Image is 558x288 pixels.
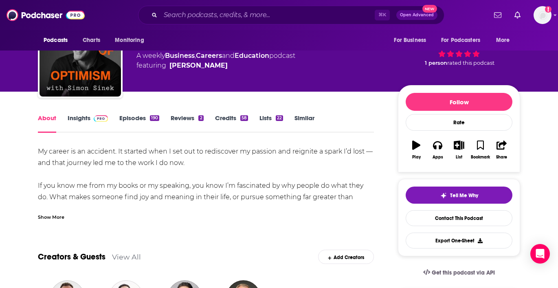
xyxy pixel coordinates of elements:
img: tell me why sparkle [440,192,447,199]
div: Bookmark [471,155,490,160]
img: User Profile [534,6,551,24]
div: Add Creators [318,250,374,264]
button: open menu [388,33,436,48]
span: rated this podcast [447,60,494,66]
div: Share [496,155,507,160]
span: featuring [136,61,295,70]
a: Show notifications dropdown [491,8,505,22]
div: Play [412,155,421,160]
button: open menu [490,33,520,48]
a: InsightsPodchaser Pro [68,114,108,133]
a: Charts [77,33,105,48]
span: Open Advanced [400,13,434,17]
a: Education [235,52,269,59]
button: Share [491,135,512,165]
a: Careers [196,52,222,59]
span: Monitoring [115,35,144,46]
input: Search podcasts, credits, & more... [160,9,375,22]
a: Business [165,52,195,59]
a: View All [112,253,141,261]
button: tell me why sparkleTell Me Why [406,187,512,204]
a: Simon Sinek [169,61,228,70]
span: For Business [394,35,426,46]
span: Get this podcast via API [432,269,495,276]
span: Podcasts [44,35,68,46]
a: Show notifications dropdown [511,8,524,22]
span: Charts [83,35,100,46]
span: and [222,52,235,59]
div: Open Intercom Messenger [530,244,550,264]
span: More [496,35,510,46]
span: New [422,5,437,13]
span: , [195,52,196,59]
img: Podchaser - Follow, Share and Rate Podcasts [7,7,85,23]
span: For Podcasters [441,35,480,46]
span: Tell Me Why [450,192,478,199]
div: Apps [433,155,443,160]
button: Show profile menu [534,6,551,24]
button: Play [406,135,427,165]
a: Credits58 [215,114,248,133]
div: A weekly podcast [136,51,295,70]
button: Apps [427,135,448,165]
button: Open AdvancedNew [396,10,437,20]
div: List [456,155,462,160]
svg: Add a profile image [545,6,551,13]
a: Similar [294,114,314,133]
button: open menu [436,33,492,48]
button: open menu [38,33,78,48]
button: open menu [109,33,154,48]
a: Lists22 [259,114,283,133]
a: Contact This Podcast [406,210,512,226]
span: 1 person [425,60,447,66]
button: Export One-Sheet [406,233,512,248]
button: Bookmark [470,135,491,165]
div: 2 [198,115,203,121]
a: Creators & Guests [38,252,105,262]
div: 22 [276,115,283,121]
div: Rate [406,114,512,131]
button: List [448,135,470,165]
div: 190 [150,115,159,121]
img: A Bit of Optimism [40,15,121,97]
button: Follow [406,93,512,111]
a: About [38,114,56,133]
a: Get this podcast via API [417,263,501,283]
img: Podchaser Pro [94,115,108,122]
span: Logged in as addi44 [534,6,551,24]
span: ⌘ K [375,10,390,20]
a: Episodes190 [119,114,159,133]
div: Search podcasts, credits, & more... [138,6,444,24]
a: Reviews2 [171,114,203,133]
div: 58 [240,115,248,121]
